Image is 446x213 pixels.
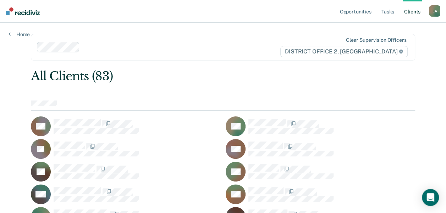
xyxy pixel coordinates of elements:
[429,5,440,17] button: LA
[422,189,439,206] div: Open Intercom Messenger
[280,46,408,57] span: DISTRICT OFFICE 2, [GEOGRAPHIC_DATA]
[9,31,30,38] a: Home
[429,5,440,17] div: L A
[31,69,338,84] div: All Clients (83)
[346,37,406,43] div: Clear supervision officers
[6,7,40,15] img: Recidiviz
